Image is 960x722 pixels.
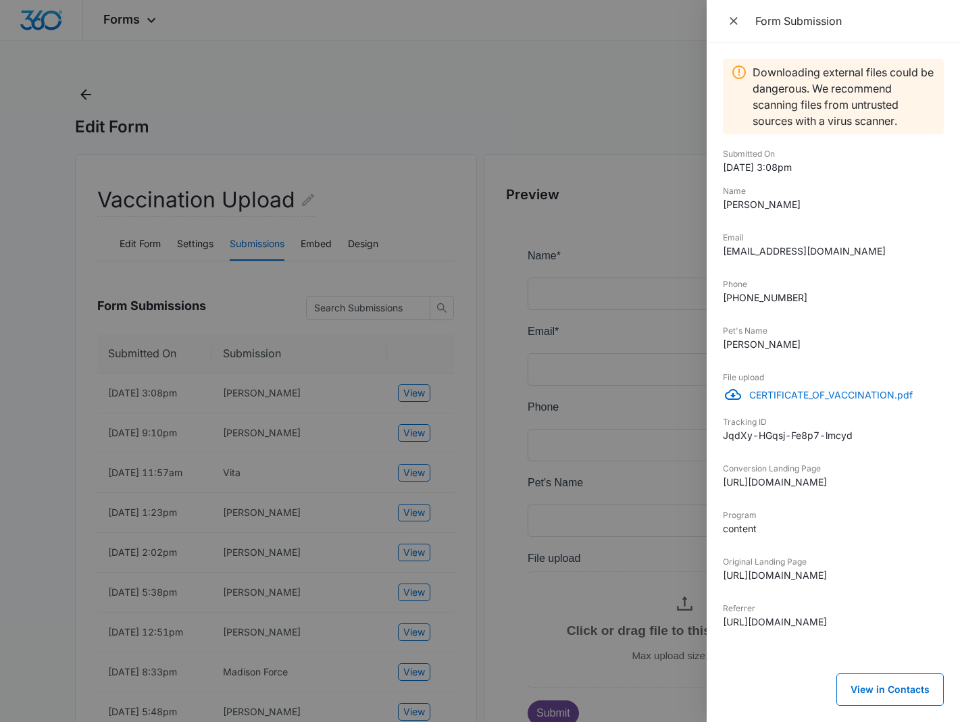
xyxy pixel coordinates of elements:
dt: File upload [723,371,944,384]
button: View in Contacts [836,673,944,706]
dd: [URL][DOMAIN_NAME] [723,615,944,629]
dt: Referrer [723,602,944,615]
iframe: reCAPTCHA [267,445,440,486]
dd: [PERSON_NAME] [723,197,944,211]
dd: content [723,521,944,536]
dt: Phone [723,278,944,290]
dt: Conversion Landing Page [723,463,944,475]
button: Download [723,384,749,405]
dt: Pet's Name [723,325,944,337]
dd: [URL][DOMAIN_NAME] [723,568,944,582]
dt: Tracking ID [723,416,944,428]
button: Close [723,11,747,31]
span: Close [727,11,743,30]
p: Downloading external files could be dangerous. We recommend scanning files from untrusted sources... [753,64,936,129]
dt: Original Landing Page [723,556,944,568]
a: DownloadCERTIFICATE_OF_VACCINATION.pdf [723,384,944,405]
p: CERTIFICATE_OF_VACCINATION.pdf [749,388,944,402]
dd: [URL][DOMAIN_NAME] [723,475,944,489]
div: Form Submission [755,14,944,28]
dd: [PHONE_NUMBER] [723,290,944,305]
dd: JqdXy-HGqsj-Fe8p7-lmcyd [723,428,944,442]
dt: Name [723,185,944,197]
dd: [EMAIL_ADDRESS][DOMAIN_NAME] [723,244,944,258]
dd: [PERSON_NAME] [723,337,944,351]
dt: Submitted On [723,148,944,160]
span: Submit [9,459,43,471]
dt: Email [723,232,944,244]
dt: Program [723,509,944,521]
dd: [DATE] 3:08pm [723,160,944,174]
